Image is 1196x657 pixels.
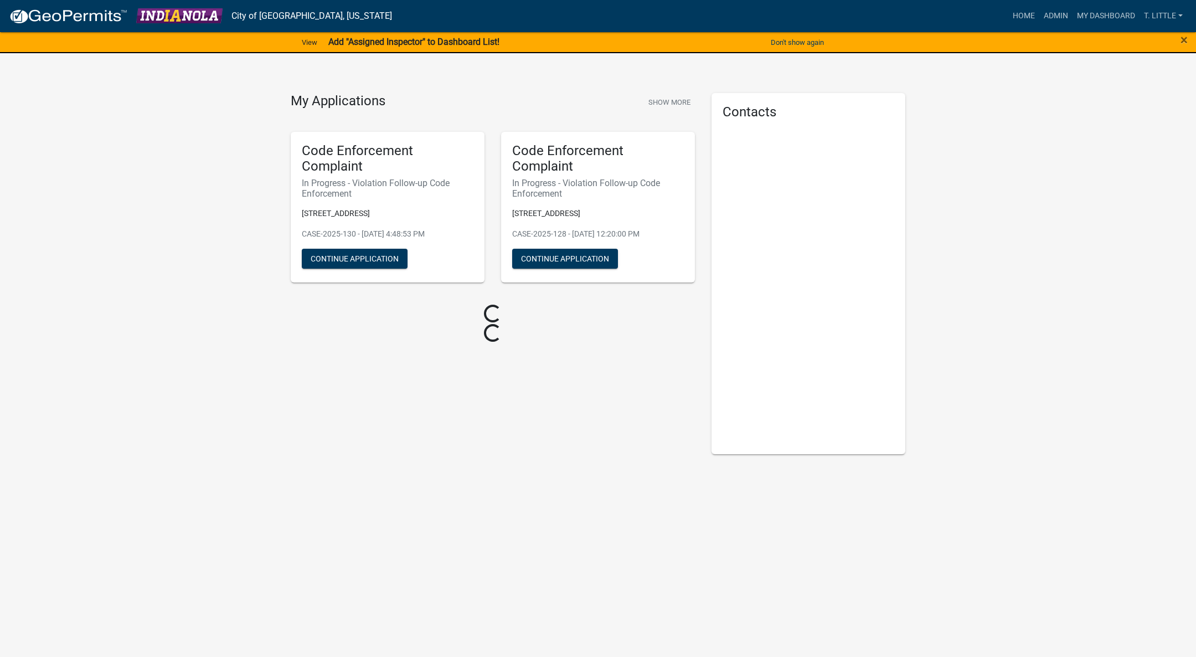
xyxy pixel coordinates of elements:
button: Close [1180,33,1188,47]
a: City of [GEOGRAPHIC_DATA], [US_STATE] [231,7,392,25]
a: Home [1008,6,1039,27]
a: T. Little [1140,6,1187,27]
button: Continue Application [512,249,618,269]
h4: My Applications [291,93,385,110]
button: Continue Application [302,249,408,269]
a: My Dashboard [1073,6,1140,27]
button: Show More [644,93,695,111]
strong: Add "Assigned Inspector" to Dashboard List! [328,37,499,47]
p: CASE-2025-128 - [DATE] 12:20:00 PM [512,228,684,240]
button: Don't show again [766,33,828,52]
h5: Code Enforcement Complaint [512,143,684,175]
a: Admin [1039,6,1073,27]
p: [STREET_ADDRESS] [512,208,684,219]
h6: In Progress - Violation Follow-up Code Enforcement [512,178,684,199]
h5: Code Enforcement Complaint [302,143,473,175]
a: View [297,33,322,52]
p: CASE-2025-130 - [DATE] 4:48:53 PM [302,228,473,240]
span: × [1180,32,1188,48]
p: [STREET_ADDRESS] [302,208,473,219]
h5: Contacts [723,104,894,120]
h6: In Progress - Violation Follow-up Code Enforcement [302,178,473,199]
img: City of Indianola, Iowa [136,8,223,23]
